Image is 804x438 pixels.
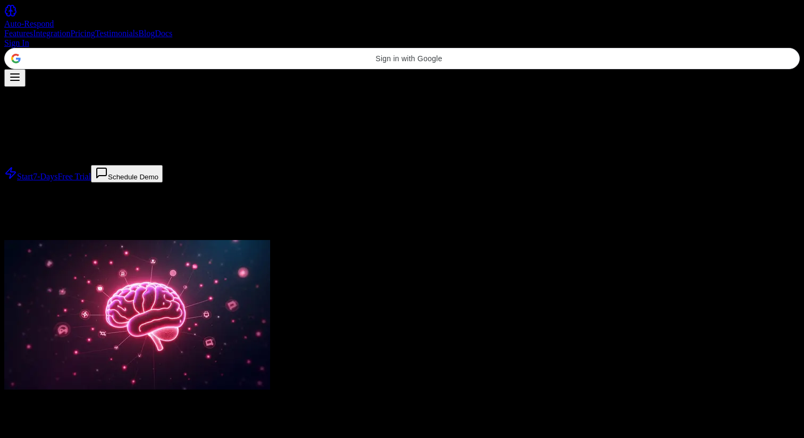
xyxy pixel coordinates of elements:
div: Response Rate [4,211,800,221]
h1: YELP AUTO RESPONDER [4,122,800,136]
div: Auto-Respond [4,19,800,29]
div: Avg Response Time [4,230,800,240]
a: Blog [138,29,155,38]
div: < 5s [4,221,800,230]
a: Auto-Respond [4,4,800,29]
span: THUMBTACK [4,102,57,111]
div: Responses Sent [4,192,800,202]
a: Start7-DaysFree Trial [4,172,91,181]
p: The Best Thumbtack and Yelp Auto Responder AI communication system that automatically responds to... [4,147,800,156]
a: Features [4,29,33,38]
img: AI Neural Network Brain [4,240,270,390]
span: Sign in with Google [25,54,793,63]
a: Docs [155,29,172,38]
button: Schedule Demo [91,165,163,183]
a: Sign In [4,38,29,47]
div: Sign in with Google [4,48,800,69]
a: Testimonials [95,29,139,38]
a: Integration [33,29,70,38]
div: 100% [4,202,800,211]
span: 7-Days [33,172,57,181]
span: AI-Powered Response Engine [17,92,120,101]
a: Pricing [70,29,95,38]
span: AND [57,102,76,111]
div: 2.5M+ [4,183,800,192]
